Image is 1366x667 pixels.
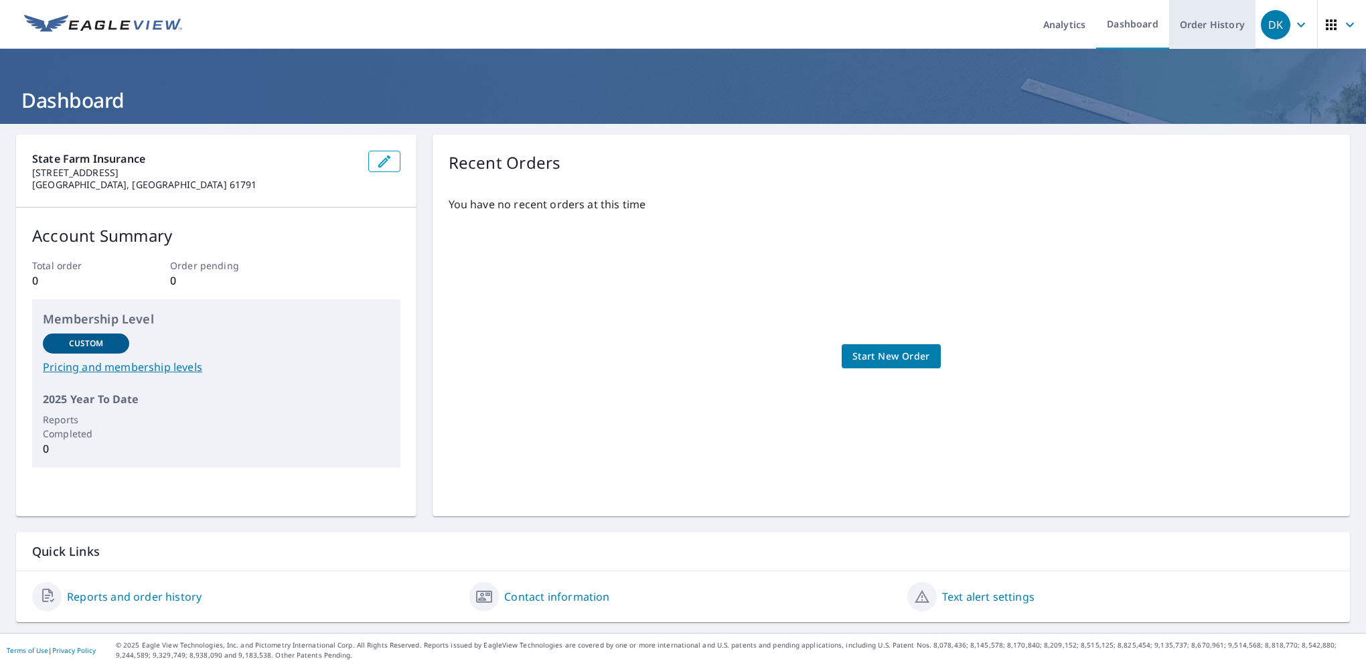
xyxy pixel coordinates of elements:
p: 0 [170,273,262,289]
a: Text alert settings [942,589,1035,605]
p: Total order [32,258,124,273]
img: EV Logo [24,15,182,35]
a: Privacy Policy [52,646,96,655]
p: 0 [43,441,129,457]
a: Pricing and membership levels [43,359,390,375]
p: Recent Orders [449,151,561,175]
p: You have no recent orders at this time [449,196,1334,212]
span: Start New Order [852,348,930,365]
p: Quick Links [32,543,1334,560]
p: 0 [32,273,124,289]
a: Terms of Use [7,646,48,655]
h1: Dashboard [16,86,1350,114]
div: DK [1261,10,1290,40]
p: [STREET_ADDRESS] [32,167,358,179]
p: State Farm Insurance [32,151,358,167]
p: 2025 Year To Date [43,391,390,407]
p: Reports Completed [43,413,129,441]
p: [GEOGRAPHIC_DATA], [GEOGRAPHIC_DATA] 61791 [32,179,358,191]
a: Contact information [504,589,609,605]
p: © 2025 Eagle View Technologies, Inc. and Pictometry International Corp. All Rights Reserved. Repo... [116,640,1359,660]
p: Order pending [170,258,262,273]
p: | [7,646,96,654]
a: Start New Order [842,344,941,369]
p: Membership Level [43,310,390,328]
p: Account Summary [32,224,400,248]
p: Custom [69,338,104,350]
a: Reports and order history [67,589,202,605]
